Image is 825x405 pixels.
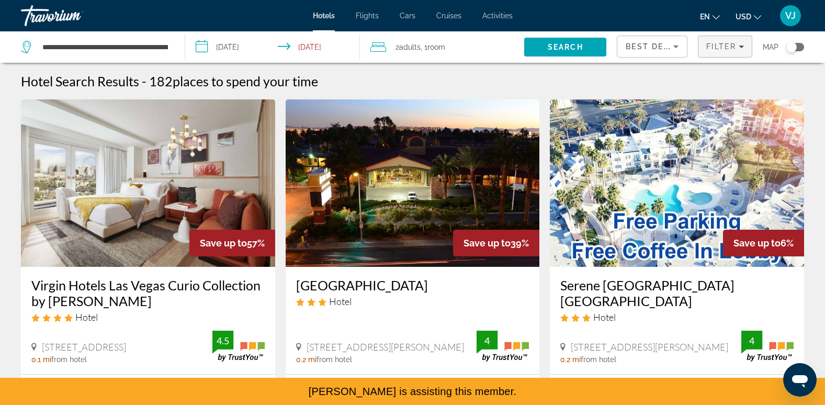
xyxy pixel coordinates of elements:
span: en [700,13,710,21]
div: 4 [477,334,498,347]
span: from hotel [581,355,616,364]
div: 3 star Hotel [560,311,794,323]
span: Hotel [75,311,98,323]
img: Serene Vegas Boutique Hotel Las Vegas [550,99,804,267]
button: Toggle map [778,42,804,52]
div: 39% [453,230,539,256]
span: Hotel [329,296,352,307]
h2: 182 [149,73,318,89]
span: Best Deals [626,42,680,51]
span: from hotel [51,355,87,364]
span: 0.2 mi [560,355,581,364]
a: [GEOGRAPHIC_DATA] [296,277,529,293]
span: from hotel [317,355,352,364]
button: Search [524,38,606,57]
span: - [142,73,146,89]
span: 0.2 mi [296,355,317,364]
span: [PERSON_NAME] is assisting this member. [309,386,517,397]
div: 4 star Hotel [31,311,265,323]
span: Room [427,43,445,51]
span: [STREET_ADDRESS] [42,341,126,353]
button: Change currency [736,9,761,24]
a: Hotels [313,12,335,20]
a: Cars [400,12,415,20]
mat-select: Sort by [626,40,679,53]
span: Save up to [464,238,511,249]
h1: Hotel Search Results [21,73,139,89]
span: USD [736,13,751,21]
span: Adults [399,43,421,51]
button: Filters [698,36,752,58]
span: Search [548,43,583,51]
span: , 1 [421,40,445,54]
span: 0.1 mi [31,355,51,364]
a: Cruises [436,12,461,20]
input: Search hotel destination [41,39,169,55]
span: Save up to [200,238,247,249]
img: Virgin Hotels Las Vegas Curio Collection by Hilton [21,99,275,267]
span: VJ [785,10,796,21]
span: [STREET_ADDRESS][PERSON_NAME] [571,341,728,353]
a: Virgin Hotels Las Vegas Curio Collection by [PERSON_NAME] [31,277,265,309]
img: Alexis Park All Suite Resort [286,99,540,267]
a: Activities [482,12,513,20]
span: Filter [706,42,736,51]
div: 4 [741,334,762,347]
img: TrustYou guest rating badge [212,331,265,362]
img: TrustYou guest rating badge [741,331,794,362]
iframe: Button to launch messaging window [783,363,817,397]
span: Hotel [593,311,616,323]
span: Map [763,40,778,54]
span: 2 [395,40,421,54]
a: Serene [GEOGRAPHIC_DATA] [GEOGRAPHIC_DATA] [560,277,794,309]
div: 6% [723,230,804,256]
button: Select check in and out date [185,31,360,63]
span: [STREET_ADDRESS][PERSON_NAME] [307,341,464,353]
button: Travelers: 2 adults, 0 children [360,31,524,63]
button: Change language [700,9,720,24]
a: Travorium [21,2,126,29]
span: places to spend your time [173,73,318,89]
div: 3 star Hotel [296,296,529,307]
img: TrustYou guest rating badge [477,331,529,362]
a: Flights [356,12,379,20]
div: 4.5 [212,334,233,347]
button: User Menu [777,5,804,27]
div: 57% [189,230,275,256]
span: Save up to [733,238,781,249]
